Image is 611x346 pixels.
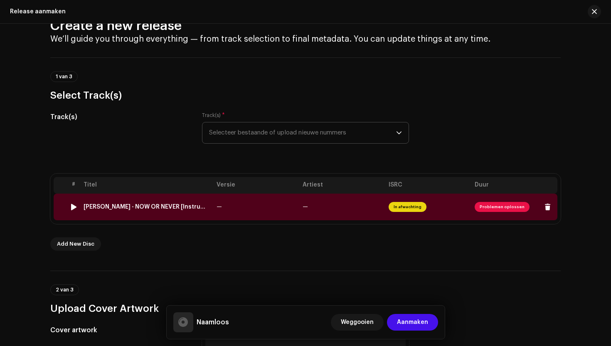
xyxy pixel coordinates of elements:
[50,89,561,102] h3: Select Track(s)
[213,177,299,194] th: Versie
[50,34,561,44] h4: We’ll guide you through everything — from track selection to final metadata. You can update thing...
[209,122,396,143] span: Selecteer bestaande of upload nieuwe nummers
[50,17,561,34] h2: Create a new release
[331,314,384,331] button: Weggooien
[475,202,530,212] span: Problemen oplossen
[84,204,210,210] div: Kiera Martin - NOW OR NEVER [Instrumental]-slowedandreverbstudio.wav
[50,112,189,122] h5: Track(s)
[389,202,426,212] span: In afwachting
[471,177,557,194] th: Duur
[299,177,385,194] th: Artiest
[80,177,213,194] th: Titel
[397,314,428,331] span: Aanmaken
[387,314,438,331] button: Aanmaken
[202,112,225,119] label: Track(s)
[50,302,561,315] h3: Upload Cover Artwork
[50,325,189,335] h5: Cover artwork
[341,314,374,331] span: Weggooien
[396,122,402,143] div: dropdown trigger
[385,177,471,194] th: ISRC
[197,317,229,327] h5: Naamloos
[303,204,308,210] span: —
[217,204,222,210] span: —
